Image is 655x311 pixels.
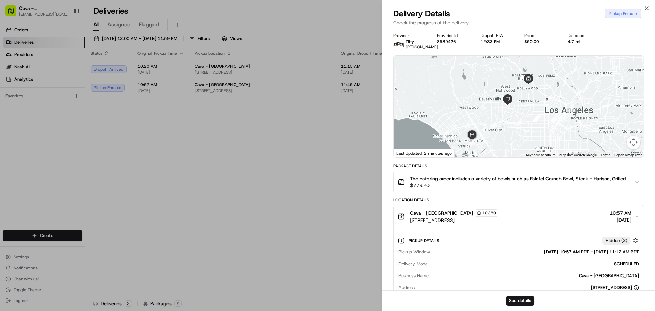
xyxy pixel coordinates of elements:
img: Nash [7,7,20,20]
img: Wisdom Oko [7,99,18,113]
div: 1 [567,104,574,112]
a: 📗Knowledge Base [4,131,55,144]
span: $779.20 [410,182,629,189]
img: 1736555255976-a54dd68f-1ca7-489b-9aae-adbdc363a1c4 [14,106,19,112]
button: Start new chat [116,67,124,75]
span: 10380 [482,210,496,216]
div: Past conversations [7,89,44,94]
div: 3 [532,115,540,122]
img: zifty-logo-trans-sq.png [393,39,404,50]
span: [DATE] [610,216,631,223]
span: Business Name [398,273,429,279]
div: [DATE] 10:57 AM PDT - [DATE] 11:12 AM PDT [433,249,639,255]
span: [PERSON_NAME] [406,44,438,50]
span: Pylon [68,151,83,156]
span: Delivery Details [393,8,450,19]
span: [DATE] [78,106,92,111]
span: The catering order includes a variety of bowls such as Falafel Crunch Bowl, Steak + Harissa, Gril... [410,175,629,182]
div: 10 [468,138,476,146]
div: SCHEDULED [431,261,639,267]
div: Last Updated: 2 minutes ago [394,149,455,157]
div: Price [524,33,557,38]
div: 9 [543,96,551,103]
div: We're available if you need us! [31,72,94,77]
div: Dropoff ETA [481,33,513,38]
button: Cava - [GEOGRAPHIC_DATA]10380[STREET_ADDRESS]10:57 AM[DATE] [394,205,644,228]
button: The catering order includes a variety of bowls such as Falafel Crunch Bowl, Steak + Harissa, Gril... [394,171,644,193]
img: 8571987876998_91fb9ceb93ad5c398215_72.jpg [14,65,27,77]
button: Map camera controls [627,136,640,149]
p: Check the progress of the delivery. [393,19,644,26]
img: Google [395,149,418,157]
span: Address [398,285,415,291]
span: Pickup Details [409,238,440,243]
div: 💻 [58,135,63,140]
p: Welcome 👋 [7,27,124,38]
div: Package Details [393,163,644,169]
div: 7 [488,122,496,129]
div: 5 [533,114,540,122]
a: Terms [601,153,610,157]
span: • [74,106,76,111]
span: Cava - [GEOGRAPHIC_DATA] [410,210,473,216]
a: Powered byPylon [48,151,83,156]
a: 💻API Documentation [55,131,112,144]
div: Cava - [GEOGRAPHIC_DATA] [432,273,639,279]
div: 6 [515,118,522,126]
button: 8589426 [437,39,456,44]
div: 12:33 PM [481,39,513,44]
button: See details [506,296,534,306]
span: Hidden ( 2 ) [606,238,627,244]
button: Hidden (2) [602,236,640,245]
span: Zifty [406,39,414,44]
a: Open this area in Google Maps (opens a new window) [395,149,418,157]
div: $50.00 [524,39,557,44]
div: Location Details [393,197,644,203]
div: Provider [393,33,426,38]
span: 10:57 AM [610,210,631,216]
span: Delivery Mode [398,261,428,267]
div: Provider Id [437,33,470,38]
div: Distance [568,33,600,38]
div: 4.7 mi [568,39,600,44]
div: 2 [549,116,557,123]
span: Map data ©2025 Google [559,153,597,157]
span: Wisdom [PERSON_NAME] [21,106,73,111]
input: Clear [18,44,113,51]
div: 📗 [7,135,12,140]
span: API Documentation [64,134,110,141]
div: 8 [441,129,449,137]
div: [STREET_ADDRESS] [591,285,639,291]
span: Knowledge Base [14,134,52,141]
button: Keyboard shortcuts [526,153,555,157]
div: Start new chat [31,65,112,72]
button: See all [106,87,124,96]
span: Pickup Window [398,249,430,255]
a: Report a map error [614,153,642,157]
span: [STREET_ADDRESS] [410,217,498,224]
img: 1736555255976-a54dd68f-1ca7-489b-9aae-adbdc363a1c4 [7,65,19,77]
